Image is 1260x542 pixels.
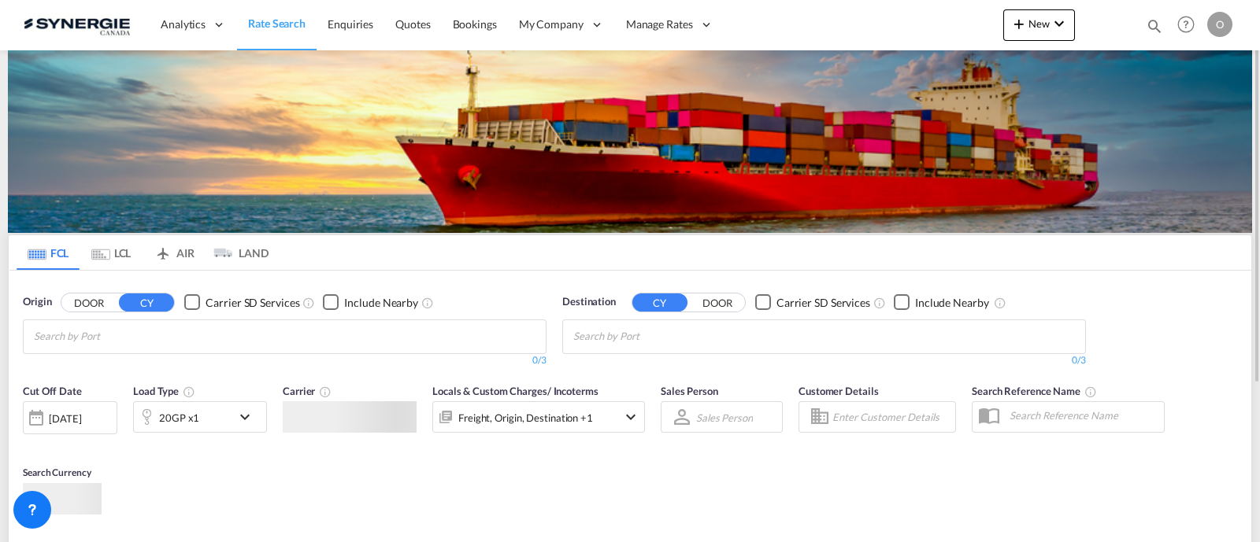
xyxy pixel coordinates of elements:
[23,433,35,454] md-datepicker: Select
[1010,17,1069,30] span: New
[323,294,418,311] md-checkbox: Checkbox No Ink
[562,294,616,310] span: Destination
[453,17,497,31] span: Bookings
[1207,12,1232,37] div: O
[248,17,306,30] span: Rate Search
[206,295,299,311] div: Carrier SD Services
[23,385,82,397] span: Cut Off Date
[344,295,418,311] div: Include Nearby
[34,324,183,349] input: Chips input.
[519,17,584,32] span: My Company
[235,407,262,426] md-icon: icon-chevron-down
[661,385,718,397] span: Sales Person
[1002,404,1164,427] input: Search Reference Name
[776,295,870,311] div: Carrier SD Services
[17,235,80,270] md-tab-item: FCL
[154,244,172,256] md-icon: icon-airplane
[421,297,434,309] md-icon: Unchecked: Ignores neighbouring ports when fetching rates.Checked : Includes neighbouring ports w...
[17,235,269,270] md-pagination-wrapper: Use the left and right arrow keys to navigate between tabs
[133,385,195,397] span: Load Type
[432,385,598,397] span: Locals & Custom Charges
[1010,14,1028,33] md-icon: icon-plus 400-fg
[894,294,989,311] md-checkbox: Checkbox No Ink
[206,235,269,270] md-tab-item: LAND
[1084,385,1097,398] md-icon: Your search will be saved by the below given name
[61,293,117,312] button: DOOR
[573,324,723,349] input: Chips input.
[328,17,373,31] span: Enquiries
[994,297,1006,309] md-icon: Unchecked: Ignores neighbouring ports when fetching rates.Checked : Includes neighbouring ports w...
[283,385,332,397] span: Carrier
[143,235,206,270] md-tab-item: AIR
[183,385,195,398] md-icon: icon-information-outline
[690,293,745,312] button: DOOR
[432,401,645,433] div: Freight Origin Destination Factory Stuffingicon-chevron-down
[562,354,1086,367] div: 0/3
[1173,11,1199,38] span: Help
[8,50,1252,233] img: LCL+%26+FCL+BACKGROUND.png
[1173,11,1207,39] div: Help
[23,294,51,310] span: Origin
[1146,17,1163,35] md-icon: icon-magnify
[395,17,430,31] span: Quotes
[133,401,267,433] div: 20GP x1icon-chevron-down
[832,405,951,429] input: Enter Customer Details
[571,320,729,349] md-chips-wrap: Chips container with autocompletion. Enter the text area, type text to search, and then use the u...
[1050,14,1069,33] md-icon: icon-chevron-down
[23,401,117,434] div: [DATE]
[632,293,687,312] button: CY
[49,411,81,426] div: [DATE]
[626,17,693,32] span: Manage Rates
[161,17,206,32] span: Analytics
[621,407,640,426] md-icon: icon-chevron-down
[31,320,190,349] md-chips-wrap: Chips container with autocompletion. Enter the text area, type text to search, and then use the u...
[24,7,130,42] img: 1f56c880d42311ef80fc7dca854c8e59.png
[873,297,886,309] md-icon: Unchecked: Search for CY (Container Yard) services for all selected carriers.Checked : Search for...
[159,407,199,429] div: 20GP x1
[915,295,989,311] div: Include Nearby
[1003,9,1075,41] button: icon-plus 400-fgNewicon-chevron-down
[80,235,143,270] md-tab-item: LCL
[695,406,754,429] md-select: Sales Person
[23,354,547,367] div: 0/3
[458,407,593,429] div: Freight Origin Destination Factory Stuffing
[547,385,598,397] span: / Incoterms
[119,293,174,312] button: CY
[799,385,878,397] span: Customer Details
[972,385,1097,397] span: Search Reference Name
[755,294,870,311] md-checkbox: Checkbox No Ink
[184,294,299,311] md-checkbox: Checkbox No Ink
[1146,17,1163,41] div: icon-magnify
[319,385,332,398] md-icon: The selected Trucker/Carrierwill be displayed in the rate results If the rates are from another f...
[23,466,91,478] span: Search Currency
[302,297,315,309] md-icon: Unchecked: Search for CY (Container Yard) services for all selected carriers.Checked : Search for...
